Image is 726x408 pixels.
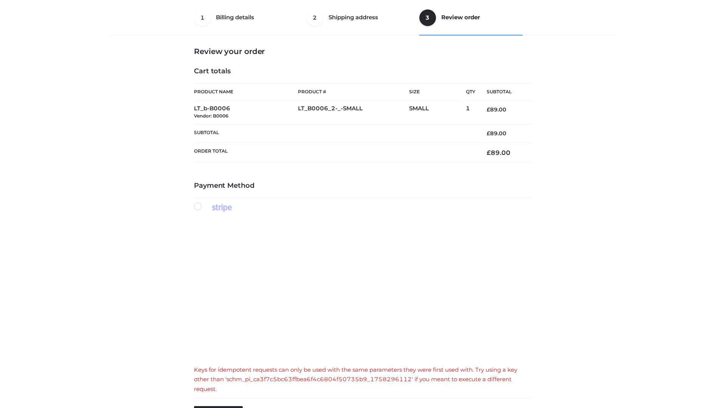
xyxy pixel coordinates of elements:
th: Product # [298,83,409,100]
span: £ [487,106,490,113]
bdi: 89.00 [487,106,506,113]
bdi: 89.00 [487,130,506,137]
th: Size [409,83,462,100]
th: Subtotal [475,83,532,100]
span: £ [487,130,490,137]
td: LT_b-B0006 [194,100,298,124]
bdi: 89.00 [487,149,510,156]
th: Subtotal [194,124,475,142]
span: £ [487,149,491,156]
td: SMALL [409,100,466,124]
th: Order Total [194,143,475,163]
h3: Review your order [194,47,532,56]
td: LT_B0006_2-_-SMALL [298,100,409,124]
h4: Payment Method [194,182,532,190]
h4: Cart totals [194,67,532,76]
iframe: Secure payment input frame [192,220,531,357]
th: Product Name [194,83,298,100]
small: Vendor: B0006 [194,113,228,119]
td: 1 [466,100,475,124]
div: Keys for idempotent requests can only be used with the same parameters they were first used with.... [194,365,532,394]
th: Qty [466,83,475,100]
